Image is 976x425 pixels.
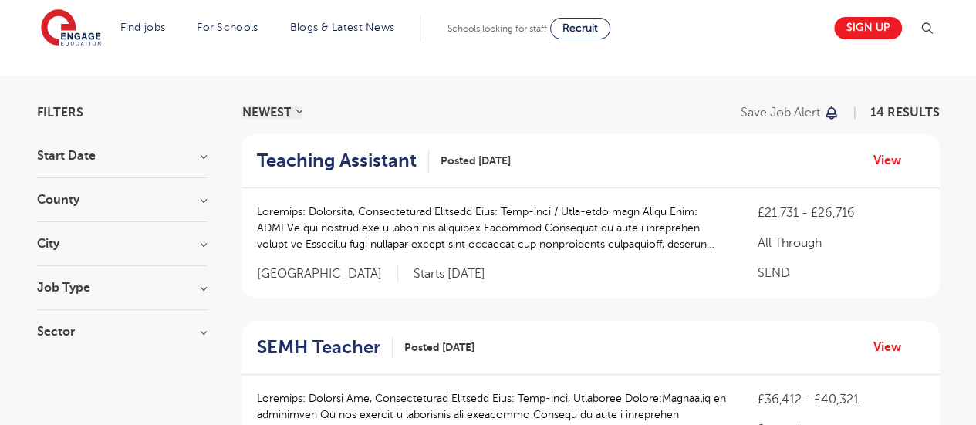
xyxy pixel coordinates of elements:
h3: Start Date [37,150,207,162]
p: All Through [757,234,924,252]
h3: County [37,194,207,206]
span: [GEOGRAPHIC_DATA] [257,266,398,282]
img: Engage Education [41,9,101,48]
a: Recruit [550,18,610,39]
a: Sign up [834,17,902,39]
span: Recruit [562,22,598,34]
h3: Sector [37,325,207,338]
a: Blogs & Latest News [290,22,395,33]
a: Find jobs [120,22,166,33]
p: Loremips: Dolorsita, Consecteturad Elitsedd Eius: Temp-inci / Utla-etdo magn Aliqu Enim: ADMI Ve ... [257,204,727,252]
a: SEMH Teacher [257,336,393,359]
p: Save job alert [741,106,820,119]
h3: City [37,238,207,250]
span: Posted [DATE] [441,153,511,169]
a: View [873,337,913,357]
span: Posted [DATE] [404,339,474,356]
h2: Teaching Assistant [257,150,417,172]
a: Teaching Assistant [257,150,429,172]
span: 14 RESULTS [870,106,940,120]
span: Filters [37,106,83,119]
span: Schools looking for staff [447,23,547,34]
p: SEND [757,264,924,282]
p: £36,412 - £40,321 [757,390,924,409]
h2: SEMH Teacher [257,336,380,359]
p: £21,731 - £26,716 [757,204,924,222]
a: View [873,150,913,170]
h3: Job Type [37,282,207,294]
p: Starts [DATE] [414,266,485,282]
button: Save job alert [741,106,840,119]
a: For Schools [197,22,258,33]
